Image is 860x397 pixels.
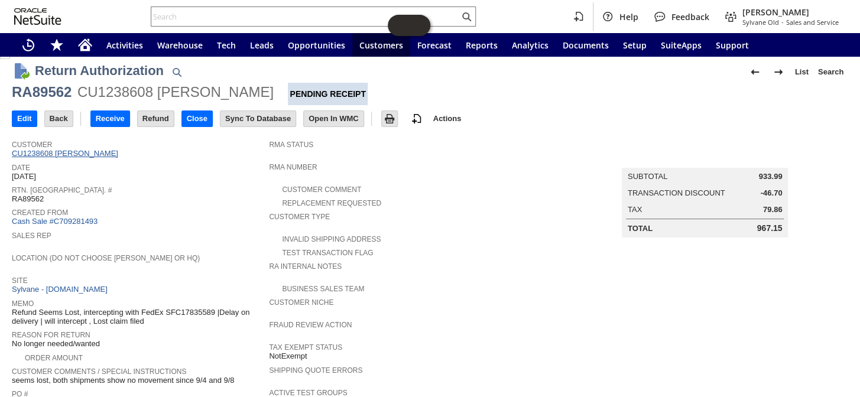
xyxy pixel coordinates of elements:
[157,40,203,51] span: Warehouse
[288,40,345,51] span: Opportunities
[45,111,73,126] input: Back
[71,33,99,57] a: Home
[748,65,762,79] img: Previous
[12,339,100,349] span: No longer needed/wanted
[459,9,473,24] svg: Search
[661,40,702,51] span: SuiteApps
[12,276,28,285] a: Site
[417,40,452,51] span: Forecast
[742,18,779,27] span: Sylvane Old
[269,163,317,171] a: RMA Number
[250,40,274,51] span: Leads
[288,83,367,105] div: Pending Receipt
[21,38,35,52] svg: Recent Records
[790,63,813,82] a: List
[12,83,72,102] div: RA89562
[742,6,839,18] span: [PERSON_NAME]
[170,65,184,79] img: Quick Find
[671,11,709,22] span: Feedback
[760,188,782,198] span: -46.70
[623,40,647,51] span: Setup
[459,33,505,57] a: Reports
[505,33,556,57] a: Analytics
[269,352,307,361] span: NotExempt
[243,33,281,57] a: Leads
[12,194,44,204] span: RA89562
[217,40,236,51] span: Tech
[628,224,653,233] a: Total
[429,114,466,123] a: Actions
[210,33,243,57] a: Tech
[12,172,36,181] span: [DATE]
[619,11,638,22] span: Help
[382,111,397,126] input: Print
[151,9,459,24] input: Search
[150,33,210,57] a: Warehouse
[757,223,782,233] span: 967.15
[628,172,667,181] a: Subtotal
[25,354,83,362] a: Order Amount
[466,40,498,51] span: Reports
[99,33,150,57] a: Activities
[14,33,43,57] a: Recent Records
[352,33,410,57] a: Customers
[269,213,330,221] a: Customer Type
[269,321,352,329] a: Fraud Review Action
[43,33,71,57] div: Shortcuts
[50,38,64,52] svg: Shortcuts
[409,15,430,36] span: Oracle Guided Learning Widget. To move around, please hold and drag
[716,40,749,51] span: Support
[12,164,30,172] a: Date
[269,141,313,149] a: RMA Status
[382,112,397,126] img: Print
[12,254,200,262] a: Location (Do Not Choose [PERSON_NAME] or HQ)
[282,235,381,243] a: Invalid Shipping Address
[763,205,783,214] span: 79.86
[282,249,373,257] a: Test Transaction Flag
[269,366,362,375] a: Shipping Quote Errors
[182,111,212,126] input: Close
[563,40,609,51] span: Documents
[359,40,403,51] span: Customers
[628,188,725,197] a: Transaction Discount
[269,298,333,307] a: Customer Niche
[14,8,61,25] svg: logo
[12,300,34,308] a: Memo
[410,33,459,57] a: Forecast
[12,367,186,376] a: Customer Comments / Special Instructions
[281,33,352,57] a: Opportunities
[12,149,121,158] a: CU1238608 [PERSON_NAME]
[512,40,549,51] span: Analytics
[410,112,424,126] img: add-record.svg
[781,18,784,27] span: -
[12,141,52,149] a: Customer
[12,111,37,126] input: Edit
[77,83,274,102] div: CU1238608 [PERSON_NAME]
[269,262,342,271] a: RA Internal Notes
[771,65,786,79] img: Next
[106,40,143,51] span: Activities
[758,172,782,181] span: 933.99
[138,111,174,126] input: Refund
[282,285,364,293] a: Business Sales Team
[388,15,430,36] iframe: Click here to launch Oracle Guided Learning Help Panel
[12,232,51,240] a: Sales Rep
[35,61,164,80] h1: Return Authorization
[786,18,839,27] span: Sales and Service
[654,33,709,57] a: SuiteApps
[282,199,381,207] a: Replacement Requested
[616,33,654,57] a: Setup
[220,111,296,126] input: Sync To Database
[91,111,129,126] input: Receive
[813,63,848,82] a: Search
[556,33,616,57] a: Documents
[709,33,756,57] a: Support
[269,343,342,352] a: Tax Exempt Status
[304,111,364,126] input: Open In WMC
[628,205,642,214] a: Tax
[12,209,68,217] a: Created From
[269,389,347,397] a: Active Test Groups
[12,186,112,194] a: Rtn. [GEOGRAPHIC_DATA]. #
[12,217,98,226] a: Cash Sale #C709281493
[282,186,361,194] a: Customer Comment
